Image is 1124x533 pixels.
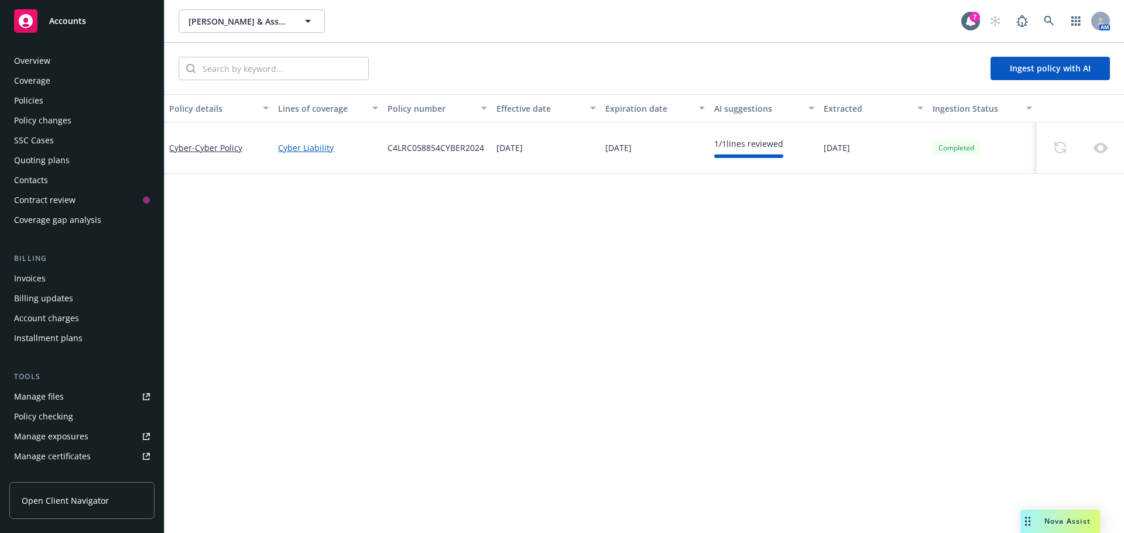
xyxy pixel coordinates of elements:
[9,447,155,466] a: Manage certificates
[9,131,155,150] a: SSC Cases
[14,387,64,406] div: Manage files
[14,171,48,190] div: Contacts
[278,142,378,154] a: Cyber Liability
[278,102,365,115] div: Lines of coverage
[933,140,980,155] div: Completed
[179,9,325,33] button: [PERSON_NAME] & Associates CPAs, LLP
[9,91,155,110] a: Policies
[9,289,155,308] a: Billing updates
[492,94,601,122] button: Effective date
[165,94,273,122] button: Policy details
[9,253,155,264] div: Billing
[9,191,155,209] a: Contract review
[496,142,523,154] span: [DATE]
[9,71,155,90] a: Coverage
[14,131,54,150] div: SSC Cases
[9,309,155,328] a: Account charges
[14,467,73,486] div: Manage claims
[9,111,155,130] a: Policy changes
[1020,510,1100,533] button: Nova Assist
[9,51,155,70] a: Overview
[9,387,155,406] a: Manage files
[22,494,109,507] span: Open Client Navigator
[991,57,1110,80] button: Ingest policy with AI
[189,15,290,27] span: [PERSON_NAME] & Associates CPAs, LLP
[1064,9,1088,33] a: Switch app
[9,269,155,288] a: Invoices
[14,211,101,229] div: Coverage gap analysis
[9,467,155,486] a: Manage claims
[388,142,484,154] span: C4LRC058854CYBER2024
[605,102,692,115] div: Expiration date
[601,94,710,122] button: Expiration date
[169,142,242,153] a: Cyber
[9,427,155,446] a: Manage exposures
[819,94,928,122] button: Extracted
[169,102,256,115] div: Policy details
[14,269,46,288] div: Invoices
[49,16,86,26] span: Accounts
[605,142,632,154] span: [DATE]
[9,151,155,170] a: Quoting plans
[9,407,155,426] a: Policy checking
[1020,510,1035,533] div: Drag to move
[14,407,73,426] div: Policy checking
[273,94,382,122] button: Lines of coverage
[9,5,155,37] a: Accounts
[196,57,368,80] input: Search by keyword...
[1037,9,1061,33] a: Search
[714,102,801,115] div: AI suggestions
[14,329,83,348] div: Installment plans
[383,94,492,122] button: Policy number
[9,329,155,348] a: Installment plans
[14,191,76,209] div: Contract review
[496,102,583,115] div: Effective date
[14,427,88,446] div: Manage exposures
[969,12,980,22] div: 7
[14,51,50,70] div: Overview
[9,211,155,229] a: Coverage gap analysis
[710,94,818,122] button: AI suggestions
[933,102,1019,115] div: Ingestion Status
[1044,516,1091,526] span: Nova Assist
[388,102,474,115] div: Policy number
[824,102,910,115] div: Extracted
[14,289,73,308] div: Billing updates
[14,151,70,170] div: Quoting plans
[14,447,91,466] div: Manage certificates
[824,142,850,154] span: [DATE]
[14,71,50,90] div: Coverage
[14,91,43,110] div: Policies
[714,137,783,150] div: 1 / 1 lines reviewed
[983,9,1007,33] a: Start snowing
[192,142,242,153] span: - Cyber Policy
[14,309,79,328] div: Account charges
[9,371,155,383] div: Tools
[1010,9,1034,33] a: Report a Bug
[928,94,1037,122] button: Ingestion Status
[186,64,196,73] svg: Search
[9,171,155,190] a: Contacts
[14,111,71,130] div: Policy changes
